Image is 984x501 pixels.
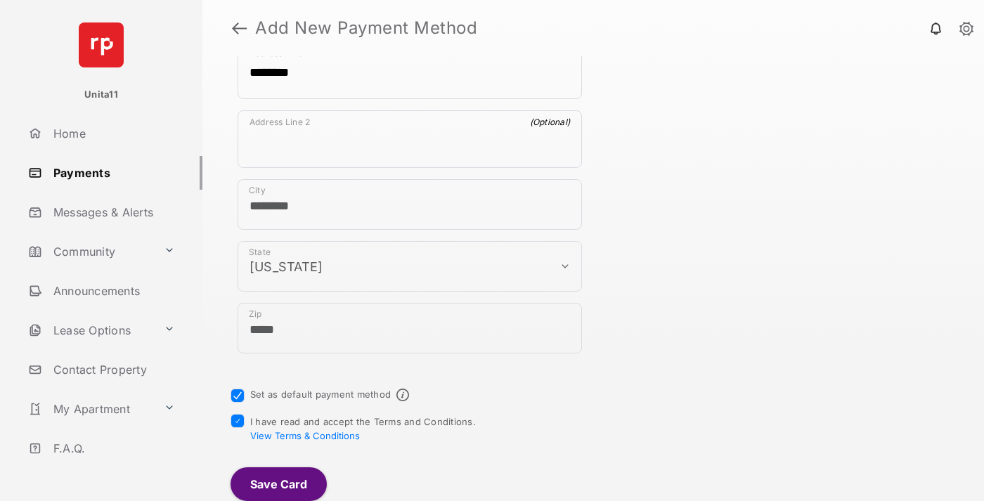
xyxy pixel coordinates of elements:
[22,353,202,386] a: Contact Property
[238,303,582,353] div: payment_method_screening[postal_addresses][postalCode]
[255,20,477,37] strong: Add New Payment Method
[22,117,202,150] a: Home
[250,416,476,441] span: I have read and accept the Terms and Conditions.
[231,467,327,501] button: Save Card
[22,235,158,268] a: Community
[22,195,202,229] a: Messages & Alerts
[396,389,409,401] span: Default payment method info
[238,241,582,292] div: payment_method_screening[postal_addresses][administrativeArea]
[79,22,124,67] img: svg+xml;base64,PHN2ZyB4bWxucz0iaHR0cDovL3d3dy53My5vcmcvMjAwMC9zdmciIHdpZHRoPSI2NCIgaGVpZ2h0PSI2NC...
[238,110,582,168] div: payment_method_screening[postal_addresses][addressLine2]
[250,389,391,400] label: Set as default payment method
[238,41,582,99] div: payment_method_screening[postal_addresses][addressLine1]
[250,430,360,441] button: I have read and accept the Terms and Conditions.
[238,179,582,230] div: payment_method_screening[postal_addresses][locality]
[22,431,202,465] a: F.A.Q.
[22,274,202,308] a: Announcements
[22,313,158,347] a: Lease Options
[22,156,202,190] a: Payments
[22,392,158,426] a: My Apartment
[84,88,118,102] p: Unita11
